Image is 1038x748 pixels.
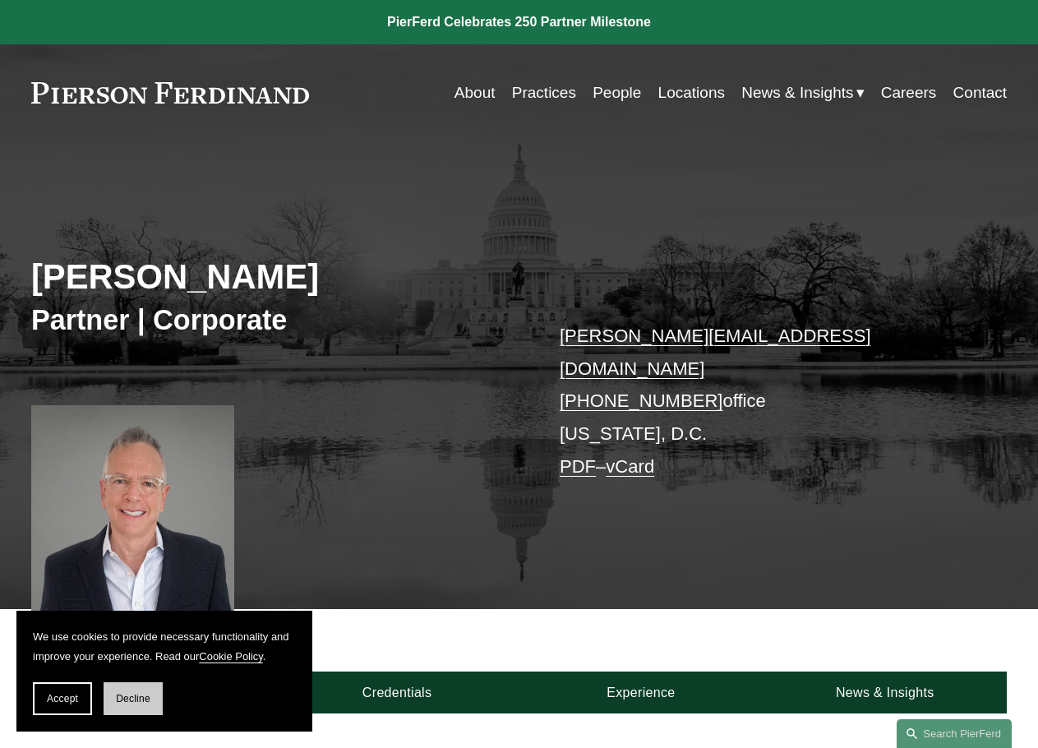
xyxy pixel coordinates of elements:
h3: Partner | Corporate [31,302,519,337]
a: Search this site [897,719,1012,748]
a: Locations [658,77,725,109]
span: Decline [116,693,150,704]
a: vCard [606,456,654,477]
button: Accept [33,682,92,715]
a: Experience [519,672,764,713]
a: Contact [953,77,1008,109]
a: [PERSON_NAME][EMAIL_ADDRESS][DOMAIN_NAME] [560,326,871,379]
a: About [454,77,496,109]
a: Credentials [275,672,519,713]
a: folder dropdown [741,77,864,109]
a: PDF [560,456,596,477]
a: Cookie Policy [199,650,263,663]
span: Accept [47,693,78,704]
section: Cookie banner [16,611,312,732]
p: office [US_STATE], D.C. – [560,320,966,483]
button: Decline [104,682,163,715]
a: News & Insights [763,672,1007,713]
p: We use cookies to provide necessary functionality and improve your experience. Read our . [33,627,296,666]
a: [PHONE_NUMBER] [560,390,722,411]
h2: [PERSON_NAME] [31,256,519,298]
a: People [593,77,641,109]
span: News & Insights [741,79,853,107]
a: Practices [512,77,576,109]
a: Careers [881,77,937,109]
